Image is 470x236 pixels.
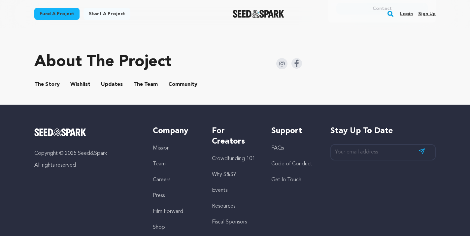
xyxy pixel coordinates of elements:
[212,156,255,161] a: Crowdfunding 101
[212,219,247,225] a: Fiscal Sponsors
[168,81,197,88] span: Community
[212,204,235,209] a: Resources
[271,126,317,136] h5: Support
[34,128,86,136] img: Seed&Spark Logo
[212,188,227,193] a: Events
[34,81,44,88] span: The
[330,126,436,136] h5: Stay up to date
[330,144,436,160] input: Your email address
[418,9,436,19] a: Sign up
[34,128,140,136] a: Seed&Spark Homepage
[153,209,183,214] a: Film Forward
[212,172,236,177] a: Why S&S?
[34,8,80,20] a: Fund a project
[34,161,140,169] p: All rights reserved
[153,177,170,183] a: Careers
[153,193,165,198] a: Press
[34,54,172,70] h1: About The Project
[153,225,165,230] a: Shop
[271,161,312,167] a: Code of Conduct
[271,146,284,151] a: FAQs
[153,126,199,136] h5: Company
[400,9,413,19] a: Login
[84,8,130,20] a: Start a project
[212,126,258,147] h5: For Creators
[153,146,170,151] a: Mission
[34,150,140,157] p: Copyright © 2025 Seed&Spark
[133,81,143,88] span: The
[153,161,166,167] a: Team
[276,58,287,69] img: Seed&Spark Instagram Icon
[271,177,301,183] a: Get In Touch
[101,81,123,88] span: Updates
[233,10,285,18] a: Seed&Spark Homepage
[133,81,158,88] span: Team
[70,81,90,88] span: Wishlist
[34,81,60,88] span: Story
[291,58,302,69] img: Seed&Spark Facebook Icon
[233,10,285,18] img: Seed&Spark Logo Dark Mode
